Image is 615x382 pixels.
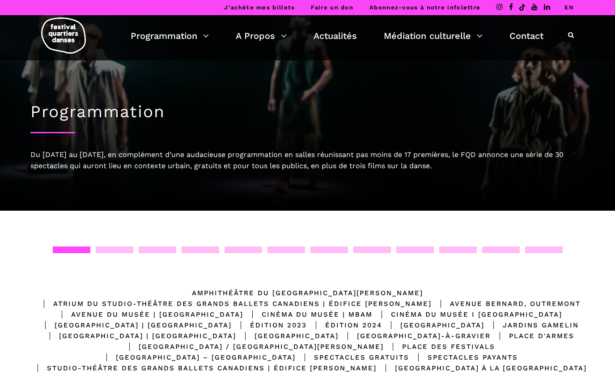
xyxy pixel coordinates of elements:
div: Jardins Gamelin [484,320,579,331]
div: [GEOGRAPHIC_DATA] à la [GEOGRAPHIC_DATA] [377,363,587,374]
div: Édition 2024 [307,320,382,331]
a: Contact [509,28,543,43]
a: Médiation culturelle [384,28,483,43]
div: Avenue Bernard, Outremont [432,298,581,309]
div: Spectacles gratuits [296,352,409,363]
h1: Programmation [30,102,585,122]
div: Place d'Armes [491,331,574,341]
div: [GEOGRAPHIC_DATA] [382,320,484,331]
a: EN [564,4,574,11]
a: Abonnez-vous à notre infolettre [369,4,480,11]
a: Faire un don [311,4,353,11]
a: Actualités [314,28,357,43]
div: Édition 2023 [232,320,307,331]
a: A Propos [236,28,287,43]
div: [GEOGRAPHIC_DATA]-à-Gravier [339,331,491,341]
div: [GEOGRAPHIC_DATA] – [GEOGRAPHIC_DATA] [98,352,296,363]
div: Cinéma du Musée | MBAM [243,309,373,320]
div: Cinéma du Musée I [GEOGRAPHIC_DATA] [373,309,562,320]
div: Atrium du Studio-Théâtre des Grands Ballets Canadiens | Édifice [PERSON_NAME] [35,298,432,309]
div: [GEOGRAPHIC_DATA] | [GEOGRAPHIC_DATA] [36,320,232,331]
div: Du [DATE] au [DATE], en complément d’une audacieuse programmation en salles réunissant pas moins ... [30,149,585,172]
div: Amphithéâtre du [GEOGRAPHIC_DATA][PERSON_NAME] [192,288,423,298]
div: Place des Festivals [384,341,495,352]
div: [GEOGRAPHIC_DATA] | [GEOGRAPHIC_DATA] [41,331,236,341]
div: Studio-Théâtre des Grands Ballets Canadiens | Édifice [PERSON_NAME] [29,363,377,374]
div: [GEOGRAPHIC_DATA] / [GEOGRAPHIC_DATA][PERSON_NAME] [120,341,384,352]
div: Avenue du Musée | [GEOGRAPHIC_DATA] [53,309,243,320]
div: [GEOGRAPHIC_DATA] [236,331,339,341]
a: J’achète mes billets [224,4,295,11]
img: logo-fqd-med [41,17,86,54]
div: Spectacles Payants [409,352,518,363]
a: Programmation [131,28,209,43]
